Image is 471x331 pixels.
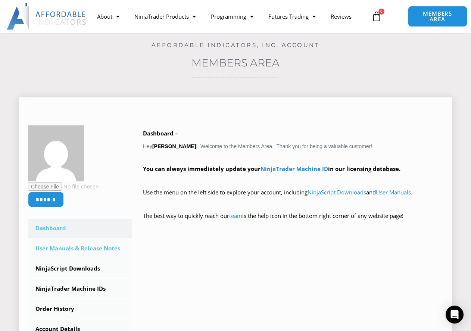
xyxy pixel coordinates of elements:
p: The best way to quickly reach our is the help icon in the bottom right corner of any website page! [143,211,443,232]
span: MEMBERS AREA [416,11,459,22]
b: Dashboard – [143,129,178,137]
strong: You can always immediately update your in our licensing database. [143,165,400,172]
a: 0 [360,6,393,27]
a: NinjaScript Downloads [308,188,366,196]
strong: [PERSON_NAME] [152,143,196,149]
div: Open Intercom Messenger [446,306,464,324]
a: User Manuals & Release Notes [28,239,132,258]
a: Futures Trading [261,8,323,25]
a: MEMBERS AREA [408,6,467,27]
a: NinjaTrader Machine IDs [28,279,132,299]
a: Dashboard [28,219,132,238]
a: NinjaTrader Products [127,8,203,25]
a: team [229,212,242,219]
a: NinjaScript Downloads [28,259,132,278]
a: Affordable Indicators, Inc. Account [152,41,320,49]
a: About [90,8,127,25]
span: 0 [378,9,384,15]
a: Programming [203,8,261,25]
a: NinjaTrader Machine ID [261,165,328,172]
a: Members Area [191,56,280,69]
a: User Manuals [376,188,411,196]
p: Use the menu on the left side to explore your account, including and . [143,187,443,208]
div: Hey ! Welcome to the Members Area. Thank you for being a valuable customer! [143,128,443,232]
a: Reviews [323,8,359,25]
a: Order History [28,299,132,319]
img: LogoAI | Affordable Indicators – NinjaTrader [7,3,87,30]
img: a4b6a2501a1adb4fa33ac523bf6c919dfce71964bd7d923f50109885c1b5d730 [28,125,84,181]
nav: Menu [90,8,368,25]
